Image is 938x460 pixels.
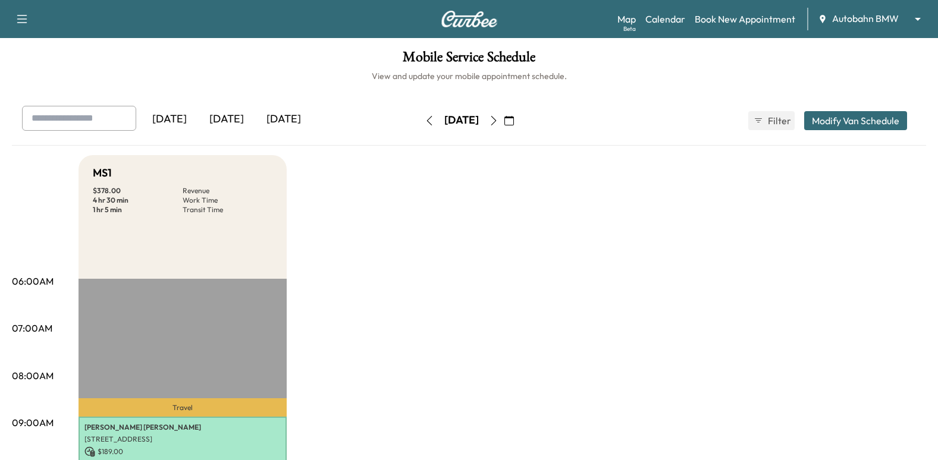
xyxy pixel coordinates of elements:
[255,106,312,133] div: [DATE]
[141,106,198,133] div: [DATE]
[183,196,272,205] p: Work Time
[12,368,54,383] p: 08:00AM
[84,434,281,444] p: [STREET_ADDRESS]
[79,398,287,417] p: Travel
[832,12,899,26] span: Autobahn BMW
[768,114,789,128] span: Filter
[444,113,479,128] div: [DATE]
[12,321,52,335] p: 07:00AM
[12,415,54,430] p: 09:00AM
[93,186,183,196] p: $ 378.00
[198,106,255,133] div: [DATE]
[441,11,498,27] img: Curbee Logo
[12,274,54,288] p: 06:00AM
[12,50,926,70] h1: Mobile Service Schedule
[84,446,281,457] p: $ 189.00
[12,70,926,82] h6: View and update your mobile appointment schedule.
[93,205,183,215] p: 1 hr 5 min
[183,205,272,215] p: Transit Time
[183,186,272,196] p: Revenue
[695,12,795,26] a: Book New Appointment
[93,196,183,205] p: 4 hr 30 min
[84,423,281,432] p: [PERSON_NAME] [PERSON_NAME]
[645,12,685,26] a: Calendar
[617,12,636,26] a: MapBeta
[804,111,907,130] button: Modify Van Schedule
[93,165,112,181] h5: MS1
[748,111,795,130] button: Filter
[623,24,636,33] div: Beta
